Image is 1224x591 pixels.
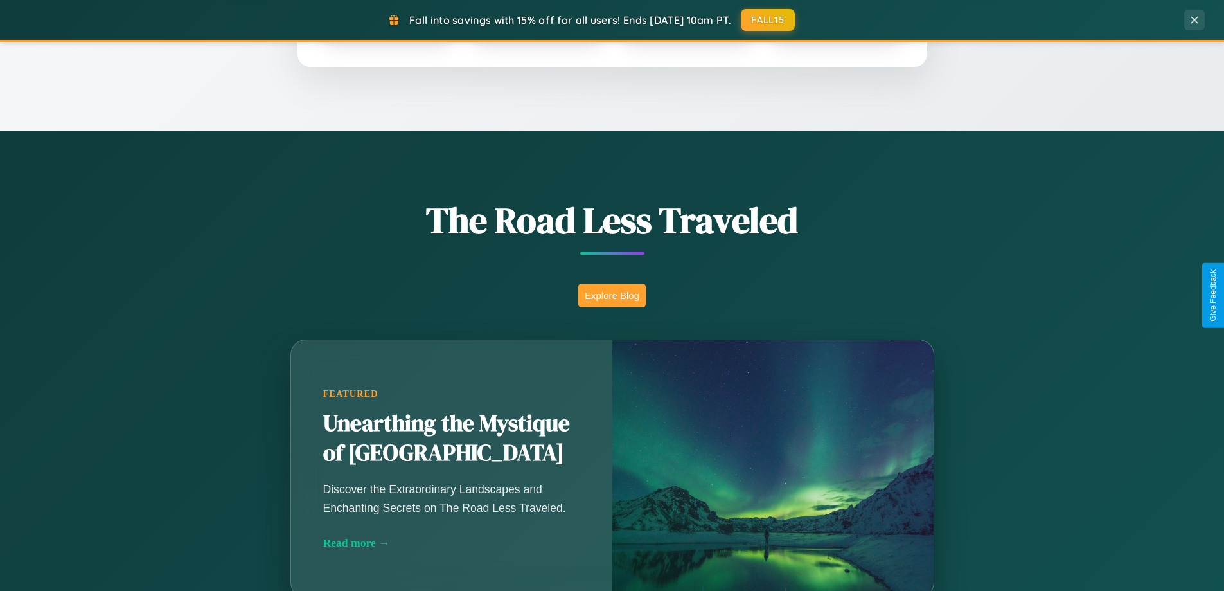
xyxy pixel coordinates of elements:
h2: Unearthing the Mystique of [GEOGRAPHIC_DATA] [323,409,580,468]
iframe: Intercom live chat [13,547,44,578]
div: Give Feedback [1209,269,1218,322]
button: Explore Blog [578,284,646,307]
p: Discover the Extraordinary Landscapes and Enchanting Secrets on The Road Less Traveled. [323,480,580,516]
h1: The Road Less Traveled [227,195,998,245]
span: Fall into savings with 15% off for all users! Ends [DATE] 10am PT. [409,14,731,26]
button: FALL15 [741,9,795,31]
div: Read more → [323,536,580,550]
div: Featured [323,388,580,399]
